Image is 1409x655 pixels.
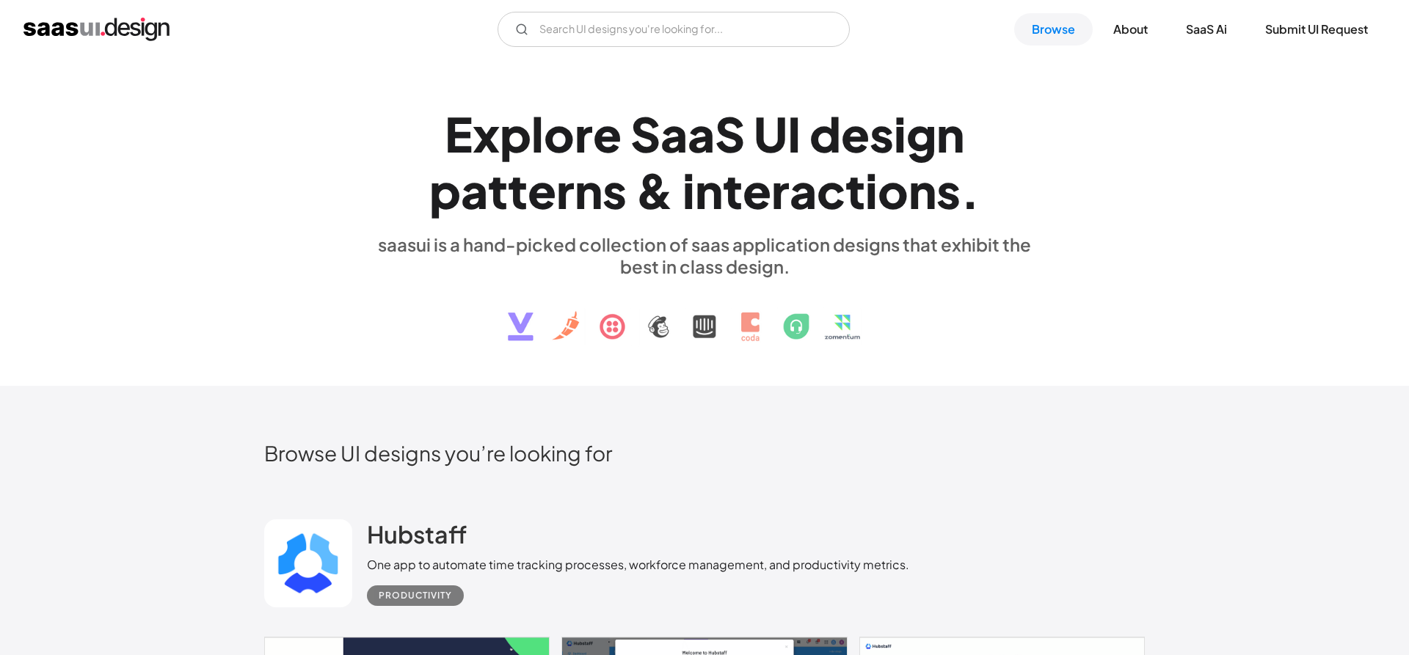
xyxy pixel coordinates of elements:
div: g [906,106,936,162]
div: p [429,162,461,219]
div: x [473,106,500,162]
div: U [754,106,787,162]
div: o [544,106,575,162]
div: s [870,106,894,162]
div: e [528,162,556,219]
div: s [936,162,961,219]
div: n [695,162,723,219]
div: . [961,162,980,219]
a: Hubstaff [367,519,467,556]
div: r [575,106,593,162]
div: t [508,162,528,219]
a: home [23,18,170,41]
h2: Browse UI designs you’re looking for [264,440,1145,466]
div: & [636,162,674,219]
h1: Explore SaaS UI design patterns & interactions. [367,106,1042,219]
div: n [909,162,936,219]
img: text, icon, saas logo [482,277,927,354]
input: Search UI designs you're looking for... [498,12,850,47]
div: t [723,162,743,219]
h2: Hubstaff [367,519,467,549]
div: a [688,106,715,162]
div: e [841,106,870,162]
div: c [817,162,845,219]
div: i [865,162,878,219]
div: a [660,106,688,162]
a: SaaS Ai [1168,13,1245,45]
div: p [500,106,531,162]
div: saasui is a hand-picked collection of saas application designs that exhibit the best in class des... [367,233,1042,277]
div: s [602,162,627,219]
div: l [531,106,544,162]
a: Submit UI Request [1248,13,1386,45]
div: i [894,106,906,162]
div: i [682,162,695,219]
div: S [630,106,660,162]
div: r [771,162,790,219]
div: S [715,106,745,162]
a: Browse [1014,13,1093,45]
div: E [445,106,473,162]
div: a [461,162,488,219]
div: d [809,106,841,162]
div: t [488,162,508,219]
div: r [556,162,575,219]
div: t [845,162,865,219]
div: a [790,162,817,219]
div: o [878,162,909,219]
div: n [575,162,602,219]
div: e [743,162,771,219]
div: n [936,106,964,162]
form: Email Form [498,12,850,47]
a: About [1096,13,1165,45]
div: I [787,106,801,162]
div: One app to automate time tracking processes, workforce management, and productivity metrics. [367,556,909,574]
div: Productivity [379,587,452,604]
div: e [593,106,622,162]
